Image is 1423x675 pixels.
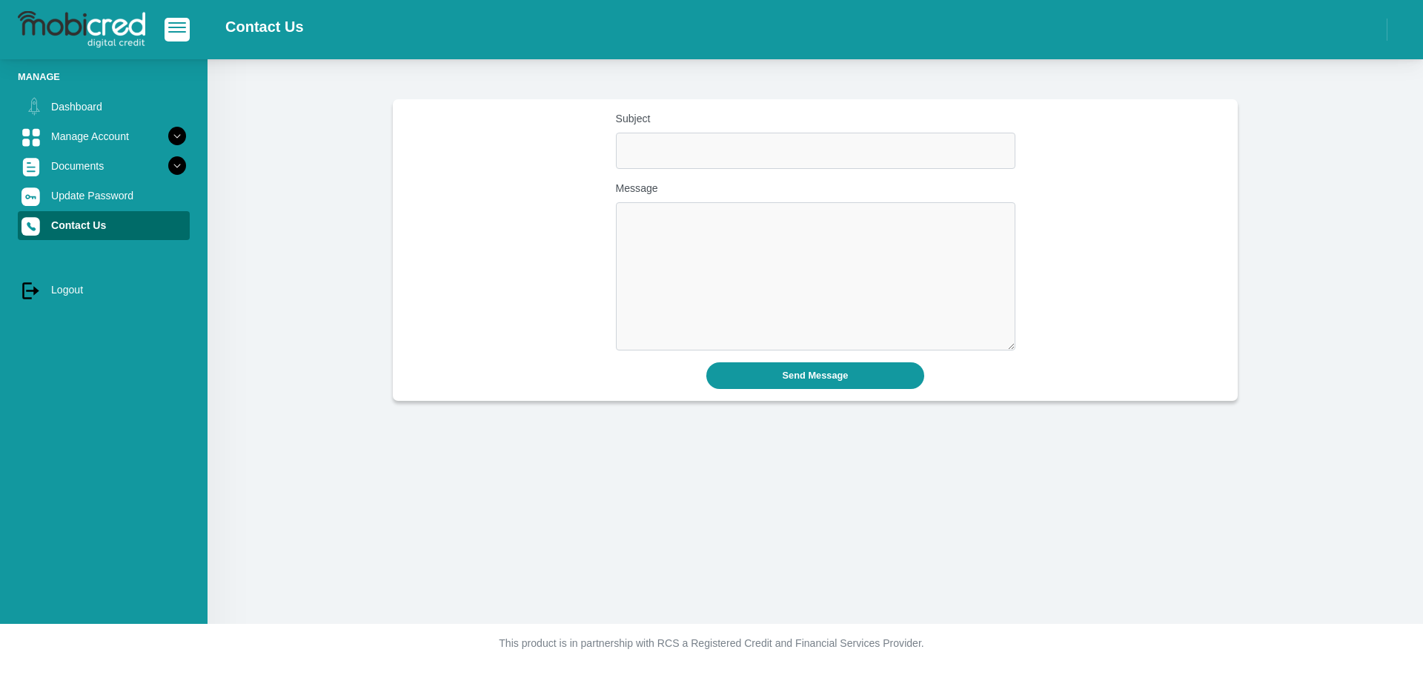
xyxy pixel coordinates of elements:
[18,11,145,48] img: logo-mobicred.svg
[18,70,190,84] li: Manage
[18,122,190,150] a: Manage Account
[225,18,304,36] h2: Contact Us
[18,276,190,304] a: Logout
[18,182,190,210] a: Update Password
[706,362,925,388] button: Send Message
[300,636,1123,651] p: This product is in partnership with RCS a Registered Credit and Financial Services Provider.
[616,181,1015,196] label: Message
[616,111,1015,127] label: Subject
[18,93,190,121] a: Dashboard
[18,152,190,180] a: Documents
[18,211,190,239] a: Contact Us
